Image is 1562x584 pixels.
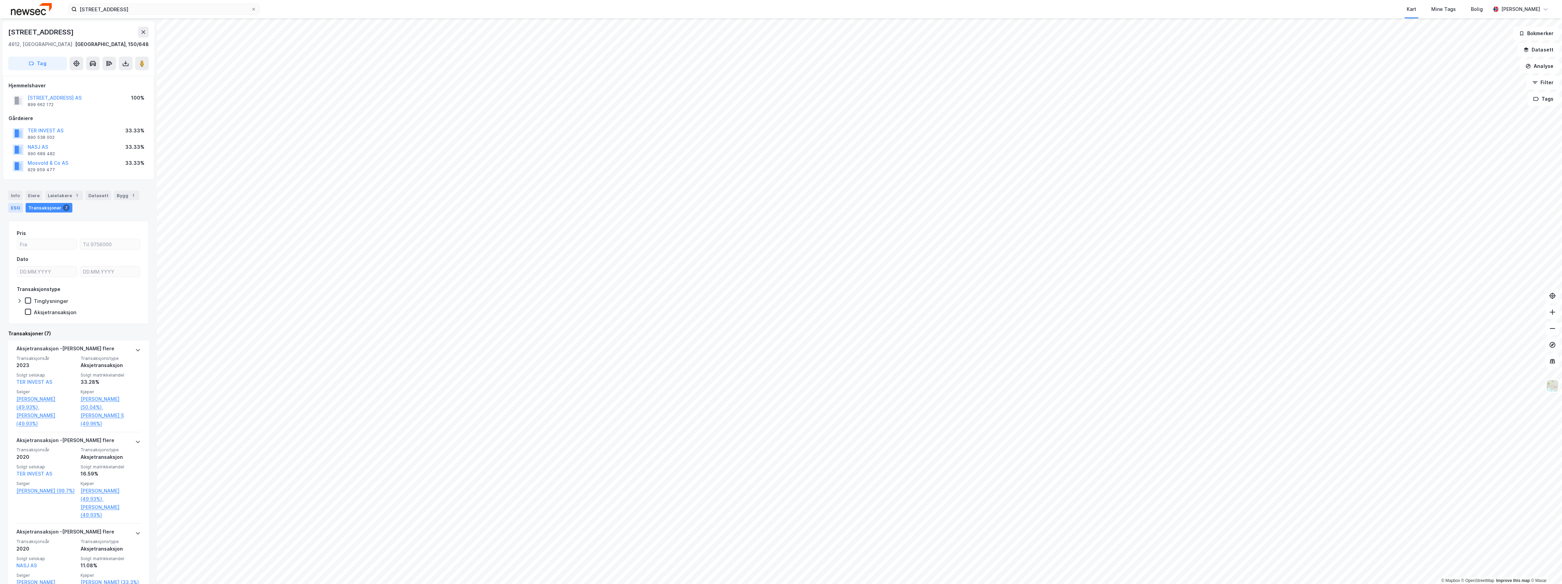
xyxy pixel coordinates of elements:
span: Solgt matrikkelandel [81,372,141,378]
input: Fra [17,239,77,249]
div: 1 [73,192,80,199]
div: Aksjetransaksjon - [PERSON_NAME] flere [16,436,114,447]
a: [PERSON_NAME] (50.04%), [81,395,141,411]
div: 2020 [16,545,76,553]
a: OpenStreetMap [1461,578,1494,583]
a: TER INVEST AS [16,379,52,385]
span: Solgt matrikkelandel [81,556,141,561]
input: DD.MM.YYYY [80,266,140,277]
button: Filter [1526,76,1559,89]
span: Selger [16,481,76,486]
a: [PERSON_NAME] (99.7%) [16,487,76,495]
div: Tinglysninger [34,298,68,304]
div: Bolig [1471,5,1483,13]
div: 16.59% [81,470,141,478]
a: [PERSON_NAME] (49.93%), [16,395,76,411]
a: Improve this map [1496,578,1530,583]
div: [GEOGRAPHIC_DATA], 150/648 [75,40,149,48]
div: Info [8,191,23,200]
span: Solgt selskap [16,556,76,561]
a: [PERSON_NAME] (49.93%) [16,411,76,428]
div: 33.28% [81,378,141,386]
div: Aksjetransaksjon [34,309,76,316]
div: Dato [17,255,28,263]
div: Aksjetransaksjon [81,453,141,461]
div: 33.33% [125,127,144,135]
div: Transaksjoner (7) [8,330,149,338]
a: [PERSON_NAME] (49.93%) [81,503,141,520]
div: 33.33% [125,143,144,151]
span: Kjøper [81,572,141,578]
input: Til 9756000 [80,239,140,249]
div: Pris [17,229,26,237]
a: [PERSON_NAME] S (49.96%) [81,411,141,428]
div: 7 [63,204,70,211]
div: 899 662 172 [28,102,54,107]
div: 100% [131,94,144,102]
button: Bokmerker [1513,27,1559,40]
a: NASJ AS [16,563,37,568]
span: Solgt matrikkelandel [81,464,141,470]
div: 1 [130,192,137,199]
div: Aksjetransaksjon - [PERSON_NAME] flere [16,528,114,539]
iframe: Chat Widget [1528,551,1562,584]
div: Kontrollprogram for chat [1528,551,1562,584]
div: Aksjetransaksjon - [PERSON_NAME] flere [16,345,114,355]
span: Solgt selskap [16,464,76,470]
div: Mine Tags [1431,5,1456,13]
span: Kjøper [81,389,141,395]
span: Transaksjonsår [16,355,76,361]
div: 33.33% [125,159,144,167]
div: Aksjetransaksjon [81,545,141,553]
div: 4612, [GEOGRAPHIC_DATA] [8,40,72,48]
span: Selger [16,572,76,578]
div: ESG [8,203,23,213]
img: newsec-logo.f6e21ccffca1b3a03d2d.png [11,3,52,15]
span: Kjøper [81,481,141,486]
div: Gårdeiere [9,114,148,122]
button: Analyse [1520,59,1559,73]
div: Bygg [114,191,139,200]
span: Transaksjonsår [16,539,76,544]
img: Z [1546,379,1559,392]
div: [STREET_ADDRESS] [8,27,75,38]
span: Solgt selskap [16,372,76,378]
div: Leietakere [45,191,83,200]
div: Datasett [86,191,111,200]
span: Selger [16,389,76,395]
span: Transaksjonstype [81,539,141,544]
a: TER INVEST AS [16,471,52,477]
div: [PERSON_NAME] [1501,5,1540,13]
button: Tags [1528,92,1559,106]
div: Transaksjonstype [17,285,60,293]
input: Søk på adresse, matrikkel, gårdeiere, leietakere eller personer [77,4,251,14]
button: Datasett [1518,43,1559,57]
div: Aksjetransaksjon [81,361,141,369]
div: Transaksjoner [26,203,72,213]
a: [PERSON_NAME] (49.93%), [81,487,141,503]
div: 2020 [16,453,76,461]
div: 929 959 477 [28,167,55,173]
div: Hjemmelshaver [9,82,148,90]
span: Transaksjonstype [81,355,141,361]
span: Transaksjonstype [81,447,141,453]
div: 990 689 482 [28,151,55,157]
div: 2023 [16,361,76,369]
button: Tag [8,57,67,70]
div: 11.08% [81,561,141,570]
div: Kart [1407,5,1416,13]
input: DD.MM.YYYY [17,266,77,277]
div: Eiere [25,191,42,200]
span: Transaksjonsår [16,447,76,453]
div: 890 538 002 [28,135,55,140]
a: Mapbox [1441,578,1460,583]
